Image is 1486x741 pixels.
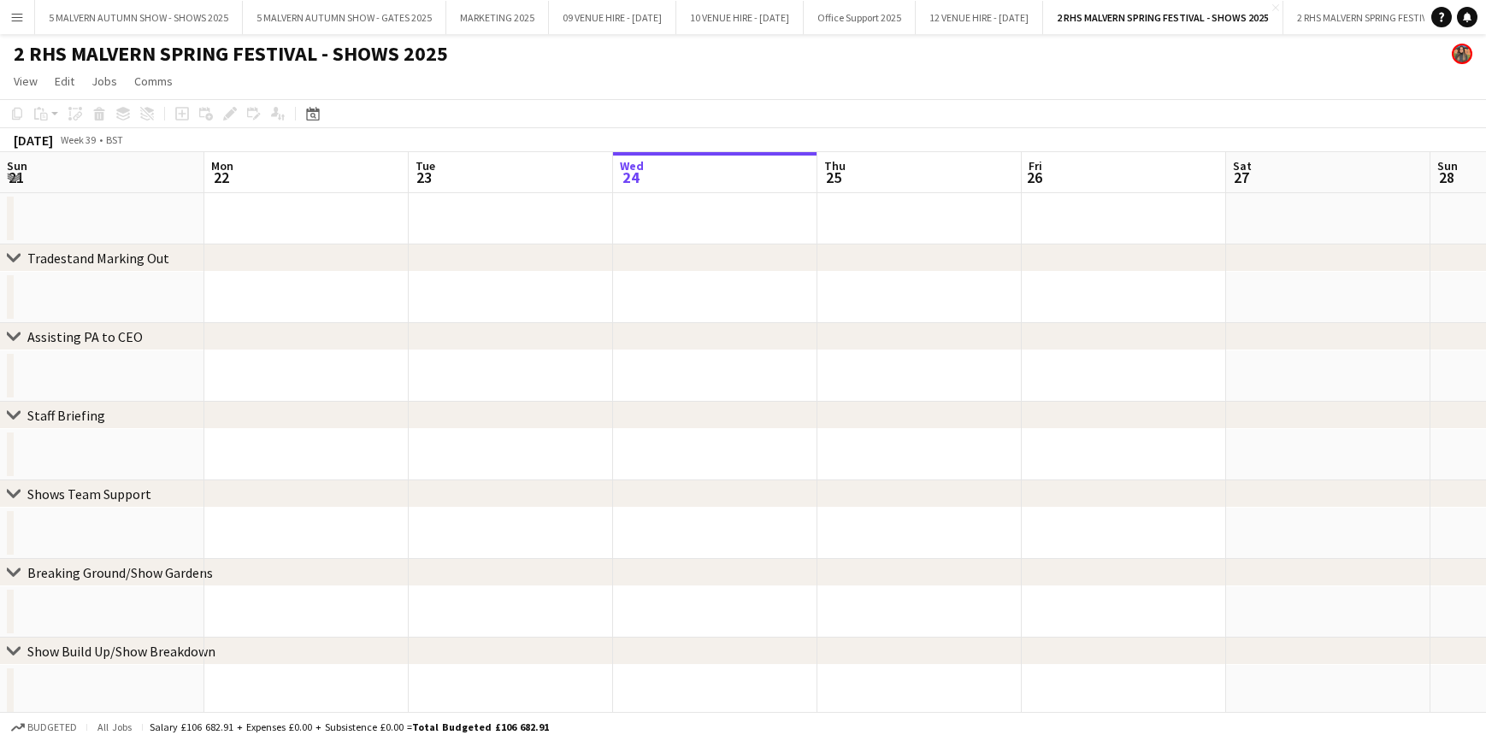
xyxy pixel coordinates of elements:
button: 09 VENUE HIRE - [DATE] [549,1,676,34]
a: Jobs [85,70,124,92]
span: Fri [1029,158,1042,173]
div: BST [106,133,123,146]
div: Shows Team Support [27,485,151,503]
span: All jobs [94,720,135,733]
span: View [14,74,38,89]
a: Comms [127,70,180,92]
div: Assisting PA to CEO [27,328,143,345]
span: 21 [4,168,27,187]
button: Office Support 2025 [804,1,916,34]
span: Week 39 [56,133,99,146]
div: Tradestand Marking Out [27,250,169,267]
span: 24 [617,168,644,187]
span: 25 [822,168,846,187]
div: Breaking Ground/Show Gardens [27,564,213,581]
div: [DATE] [14,132,53,149]
button: 10 VENUE HIRE - [DATE] [676,1,804,34]
span: Sun [1437,158,1458,173]
span: 28 [1435,168,1458,187]
div: Show Build Up/Show Breakdown [27,643,215,660]
span: Jobs [91,74,117,89]
span: 23 [413,168,435,187]
span: Thu [824,158,846,173]
span: 22 [209,168,233,187]
span: Budgeted [27,721,77,733]
button: 5 MALVERN AUTUMN SHOW - GATES 2025 [243,1,446,34]
button: 5 MALVERN AUTUMN SHOW - SHOWS 2025 [35,1,243,34]
span: Total Budgeted £106 682.91 [412,720,549,733]
app-user-avatar: Esme Ruff [1452,44,1472,64]
span: 27 [1230,168,1252,187]
div: Salary £106 682.91 + Expenses £0.00 + Subsistence £0.00 = [150,720,549,733]
div: Staff Briefing [27,407,105,424]
span: Comms [134,74,173,89]
h1: 2 RHS MALVERN SPRING FESTIVAL - SHOWS 2025 [14,41,448,67]
span: Sun [7,158,27,173]
button: Budgeted [9,718,80,737]
a: View [7,70,44,92]
button: MARKETING 2025 [446,1,549,34]
button: 12 VENUE HIRE - [DATE] [916,1,1043,34]
span: Tue [416,158,435,173]
span: Wed [620,158,644,173]
a: Edit [48,70,81,92]
span: Sat [1233,158,1252,173]
span: Mon [211,158,233,173]
span: 26 [1026,168,1042,187]
span: Edit [55,74,74,89]
button: 2 RHS MALVERN SPRING FESTIVAL - SHOWS 2025 [1043,1,1283,34]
